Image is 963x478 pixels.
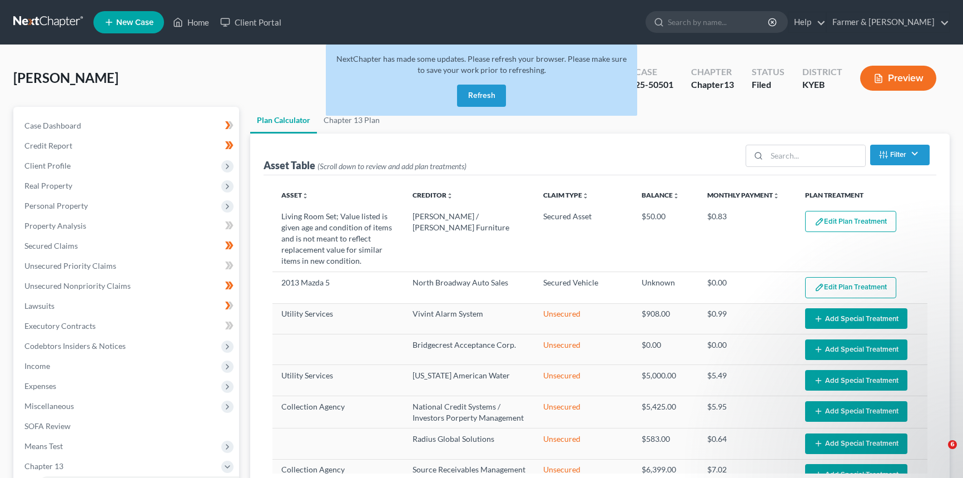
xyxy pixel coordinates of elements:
[24,421,71,431] span: SOFA Review
[633,365,698,396] td: $5,000.00
[698,303,797,334] td: $0.99
[534,365,633,396] td: Unsecured
[543,191,589,199] a: Claim Typeunfold_more
[24,381,56,391] span: Expenses
[805,401,907,422] button: Add Special Treatment
[698,334,797,365] td: $0.00
[404,303,535,334] td: Vivint Alarm System
[827,12,949,32] a: Farmer & [PERSON_NAME]
[250,107,317,134] a: Plan Calculator
[633,272,698,303] td: Unknown
[16,216,239,236] a: Property Analysis
[691,66,734,78] div: Chapter
[802,66,842,78] div: District
[272,303,404,334] td: Utility Services
[24,401,74,411] span: Miscellaneous
[404,206,535,272] td: [PERSON_NAME] / [PERSON_NAME] Furniture
[24,121,81,130] span: Case Dashboard
[24,241,78,250] span: Secured Claims
[752,78,785,91] div: Filed
[633,334,698,365] td: $0.00
[16,296,239,316] a: Lawsuits
[272,365,404,396] td: Utility Services
[633,206,698,272] td: $50.00
[582,193,589,199] i: unfold_more
[24,181,72,190] span: Real Property
[534,396,633,428] td: Unsecured
[24,201,88,210] span: Personal Property
[336,54,627,75] span: NextChapter has made some updates. Please refresh your browser. Please make sure to save your wor...
[24,261,116,270] span: Unsecured Priority Claims
[24,461,63,471] span: Chapter 13
[24,441,63,451] span: Means Test
[925,440,952,467] iframe: Intercom live chat
[534,206,633,272] td: Secured Asset
[805,339,907,360] button: Add Special Treatment
[534,303,633,334] td: Unsecured
[404,272,535,303] td: North Broadway Auto Sales
[698,428,797,459] td: $0.64
[272,272,404,303] td: 2013 Mazda 5
[698,272,797,303] td: $0.00
[215,12,287,32] a: Client Portal
[24,361,50,371] span: Income
[404,365,535,396] td: [US_STATE] American Water
[635,78,673,91] div: 25-50501
[805,433,907,454] button: Add Special Treatment
[633,428,698,459] td: $583.00
[24,321,96,331] span: Executory Contracts
[404,334,535,365] td: Bridgecrest Acceptance Corp.
[24,141,72,150] span: Credit Report
[752,66,785,78] div: Status
[272,206,404,272] td: Living Room Set; Value listed is given age and condition of items and is not meant to reflect rep...
[16,136,239,156] a: Credit Report
[698,396,797,428] td: $5.95
[16,116,239,136] a: Case Dashboard
[860,66,936,91] button: Preview
[317,107,386,134] a: Chapter 13 Plan
[707,191,780,199] a: Monthly Paymentunfold_more
[24,281,131,290] span: Unsecured Nonpriority Claims
[16,276,239,296] a: Unsecured Nonpriority Claims
[724,79,734,90] span: 13
[805,370,907,391] button: Add Special Treatment
[24,161,71,170] span: Client Profile
[167,12,215,32] a: Home
[948,440,957,449] span: 6
[413,191,453,199] a: Creditorunfold_more
[698,365,797,396] td: $5.49
[767,145,865,166] input: Search...
[16,416,239,436] a: SOFA Review
[404,428,535,459] td: Radius Global Solutions
[457,85,506,107] button: Refresh
[633,396,698,428] td: $5,425.00
[16,236,239,256] a: Secured Claims
[805,308,907,329] button: Add Special Treatment
[13,70,118,86] span: [PERSON_NAME]
[773,193,780,199] i: unfold_more
[281,191,309,199] a: Assetunfold_more
[642,191,679,199] a: Balanceunfold_more
[534,428,633,459] td: Unsecured
[24,341,126,351] span: Codebtors Insiders & Notices
[815,217,824,226] img: edit-pencil-c1479a1de80d8dea1e2430c2f745a3c6a07e9d7aa2eeffe225670001d78357a8.svg
[668,12,770,32] input: Search by name...
[317,161,466,171] span: (Scroll down to review and add plan treatments)
[16,316,239,336] a: Executory Contracts
[805,277,896,298] button: Edit Plan Treatment
[404,396,535,428] td: National Credit Systems / Investors Porperty Management
[805,211,896,232] button: Edit Plan Treatment
[698,206,797,272] td: $0.83
[24,301,54,311] span: Lawsuits
[534,272,633,303] td: Secured Vehicle
[116,18,153,27] span: New Case
[633,303,698,334] td: $908.00
[264,159,466,172] div: Asset Table
[272,396,404,428] td: Collection Agency
[788,12,826,32] a: Help
[691,78,734,91] div: Chapter
[534,334,633,365] td: Unsecured
[16,256,239,276] a: Unsecured Priority Claims
[870,145,930,165] button: Filter
[802,78,842,91] div: KYEB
